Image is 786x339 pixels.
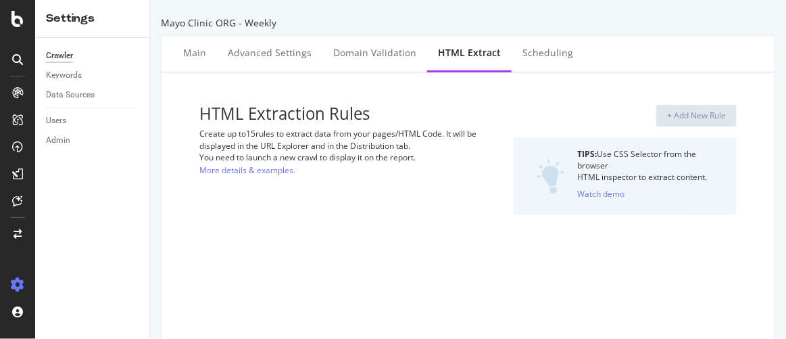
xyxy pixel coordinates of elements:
div: HTML Extract [438,46,501,60]
a: Users [46,114,140,128]
div: HTML inspector to extract content. [577,171,726,183]
div: Mayo Clinic ORG - Weekly [161,16,775,30]
div: Data Sources [46,88,95,102]
h3: HTML Extraction Rules [199,105,503,122]
button: Watch demo [577,183,624,204]
strong: TIPS: [577,148,597,160]
a: More details & examples. [199,163,295,177]
div: You need to launch a new crawl to display it on the report. [199,152,503,163]
div: Watch demo [577,188,624,200]
div: Advanced Settings [228,46,312,60]
div: Domain Validation [333,46,416,60]
img: DZQOUYU0WpgAAAAASUVORK5CYII= [537,159,565,194]
button: + Add New Rule [656,105,737,127]
div: Main [183,46,206,60]
div: Admin [46,133,70,148]
a: Crawler [46,49,140,63]
div: Use CSS Selector from the browser [577,148,726,171]
div: Crawler [46,49,73,63]
a: Data Sources [46,88,140,102]
div: Settings [46,11,139,26]
div: Scheduling [522,46,573,60]
a: Admin [46,133,140,148]
div: Create up to 15 rules to extract data from your pages/HTML Code. It will be displayed in the URL ... [199,128,503,151]
div: + Add New Rule [667,110,726,121]
a: Keywords [46,68,140,83]
div: Users [46,114,66,128]
div: Keywords [46,68,82,83]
